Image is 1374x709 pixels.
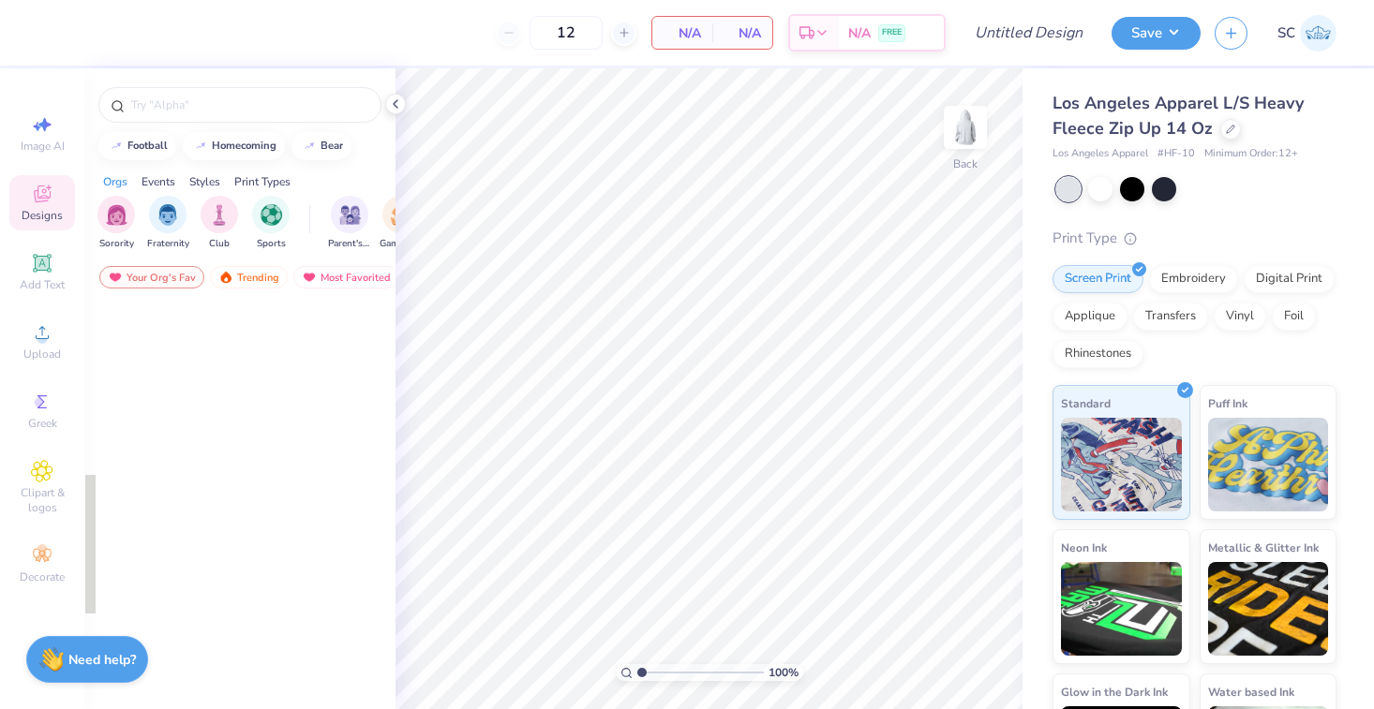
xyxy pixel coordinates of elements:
[664,23,701,43] span: N/A
[147,237,189,251] span: Fraternity
[848,23,871,43] span: N/A
[769,664,799,681] span: 100 %
[22,208,63,223] span: Designs
[99,237,134,251] span: Sorority
[1300,15,1337,52] img: Saraclaire Chiaramonte
[1053,303,1128,331] div: Applique
[97,196,135,251] div: filter for Sorority
[339,204,361,226] img: Parent's Weekend Image
[252,196,290,251] button: filter button
[98,132,176,160] button: football
[209,204,230,226] img: Club Image
[530,16,603,50] input: – –
[328,237,371,251] span: Parent's Weekend
[201,196,238,251] button: filter button
[109,140,124,152] img: trend_line.gif
[380,237,423,251] span: Game Day
[127,140,168,151] div: football
[212,140,276,151] div: homecoming
[1208,418,1329,511] img: Puff Ink
[1133,303,1208,331] div: Transfers
[1208,393,1247,413] span: Puff Ink
[142,173,175,190] div: Events
[1157,146,1195,162] span: # HF-10
[1112,17,1201,50] button: Save
[1053,228,1337,249] div: Print Type
[947,109,984,146] img: Back
[1053,92,1304,140] span: Los Angeles Apparel L/S Heavy Fleece Zip Up 14 Oz
[380,196,423,251] button: filter button
[391,204,412,226] img: Game Day Image
[20,277,65,292] span: Add Text
[1061,682,1168,702] span: Glow in the Dark Ink
[1214,303,1266,331] div: Vinyl
[293,266,399,288] div: Most Favorited
[129,96,369,114] input: Try "Alpha"
[882,26,902,39] span: FREE
[218,271,233,284] img: trending.gif
[1061,562,1182,656] img: Neon Ink
[1208,682,1294,702] span: Water based Ink
[99,266,204,288] div: Your Org's Fav
[1204,146,1298,162] span: Minimum Order: 12 +
[1208,562,1329,656] img: Metallic & Glitter Ink
[103,173,127,190] div: Orgs
[960,14,1098,52] input: Untitled Design
[257,237,286,251] span: Sports
[302,271,317,284] img: most_fav.gif
[189,173,220,190] div: Styles
[1244,265,1335,293] div: Digital Print
[1061,538,1107,557] span: Neon Ink
[147,196,189,251] button: filter button
[380,196,423,251] div: filter for Game Day
[302,140,317,152] img: trend_line.gif
[20,569,65,584] span: Decorate
[328,196,371,251] div: filter for Parent's Weekend
[1208,538,1319,557] span: Metallic & Glitter Ink
[1149,265,1238,293] div: Embroidery
[291,132,351,160] button: bear
[1061,393,1111,413] span: Standard
[201,196,238,251] div: filter for Club
[261,204,282,226] img: Sports Image
[1053,146,1148,162] span: Los Angeles Apparel
[183,132,285,160] button: homecoming
[210,266,288,288] div: Trending
[193,140,208,152] img: trend_line.gif
[209,237,230,251] span: Club
[1277,22,1295,44] span: SC
[321,140,343,151] div: bear
[953,155,978,172] div: Back
[147,196,189,251] div: filter for Fraternity
[28,416,57,431] span: Greek
[21,139,65,154] span: Image AI
[1053,265,1143,293] div: Screen Print
[157,204,178,226] img: Fraternity Image
[106,204,127,226] img: Sorority Image
[23,347,61,362] span: Upload
[328,196,371,251] button: filter button
[68,651,136,669] strong: Need help?
[1277,15,1337,52] a: SC
[1061,418,1182,511] img: Standard
[97,196,135,251] button: filter button
[9,485,75,515] span: Clipart & logos
[252,196,290,251] div: filter for Sports
[234,173,291,190] div: Print Types
[108,271,123,284] img: most_fav.gif
[1053,340,1143,368] div: Rhinestones
[1272,303,1316,331] div: Foil
[724,23,761,43] span: N/A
